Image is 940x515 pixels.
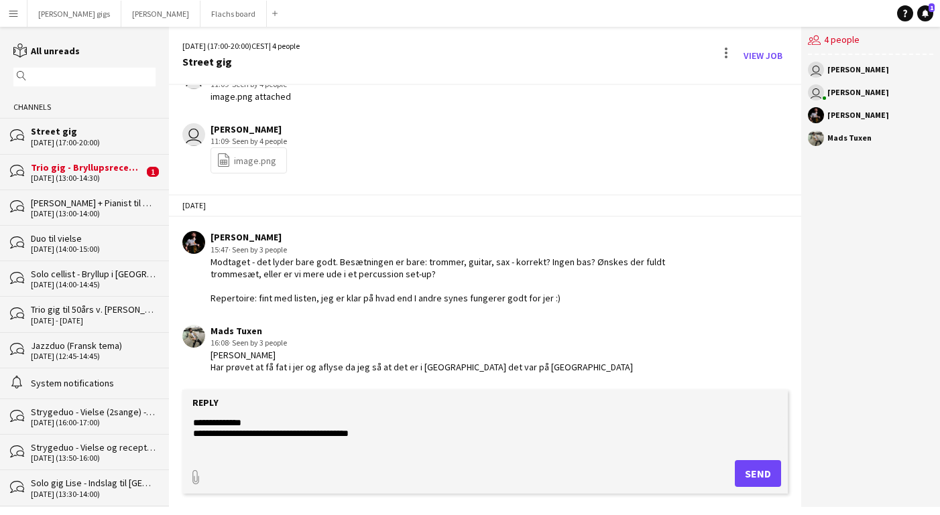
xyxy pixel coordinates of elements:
div: [DATE] (17:00-20:00) | 4 people [182,40,300,52]
div: image.png attached [211,90,291,102]
span: 1 [929,3,935,12]
div: 15:47 [211,244,688,256]
div: [DATE] - [DATE] [31,316,156,325]
div: Mads Tuxen [211,325,633,337]
div: [DATE] (13:00-14:00) [31,209,156,218]
label: Reply [192,396,219,409]
button: Send [735,460,781,487]
a: image.png [217,153,276,168]
button: [PERSON_NAME] [121,1,200,27]
div: [DATE] [169,194,801,217]
a: View Job [738,45,788,66]
button: Flachs board [200,1,267,27]
div: Modtaget - det lyder bare godt. Besætningen er bare: trommer, guitar, sax - korrekt? Ingen bas? Ø... [211,256,688,305]
div: [PERSON_NAME] [211,123,287,135]
div: [PERSON_NAME] [827,66,889,74]
div: Street gig [182,56,300,68]
div: Strygeduo - Vielse (2sange) - [GEOGRAPHIC_DATA] [31,406,156,418]
div: [DATE] (13:50-16:00) [31,453,156,463]
div: [DATE] (17:00-20:00) [31,138,156,147]
span: · Seen by 3 people [229,244,287,254]
div: [DATE] (14:00-14:45) [31,280,156,289]
div: [DATE] (14:00-15:00) [31,244,156,254]
div: [DATE] (12:45-14:45) [31,352,156,361]
span: · Seen by 4 people [229,136,287,146]
div: [DATE] (13:00-14:30) [31,173,143,183]
div: 4 people [808,27,933,55]
div: Strygeduo - Vielse og reception [31,441,156,453]
span: 1 [147,167,159,177]
span: · Seen by 4 people [229,79,287,89]
span: CEST [251,41,269,51]
button: [PERSON_NAME] gigs [27,1,121,27]
div: Trio gig til 50års v. [PERSON_NAME] [31,303,156,315]
a: 1 [917,5,933,21]
span: · Seen by 3 people [229,338,287,348]
div: 11:09 [211,135,287,147]
div: Street gig [31,125,156,137]
div: Solo gig Lise - Indslag til [GEOGRAPHIC_DATA] [31,477,156,489]
div: Solo cellist - Bryllup i [GEOGRAPHIC_DATA] [31,268,156,280]
div: 16:08 [211,337,633,349]
div: Mads Tuxen [827,134,872,142]
div: [PERSON_NAME] [827,88,889,96]
a: All unreads [13,45,80,57]
div: [PERSON_NAME] [827,111,889,119]
div: Trio gig - Bryllupsreception [31,161,143,173]
div: [DATE] (13:30-14:00) [31,490,156,499]
div: [PERSON_NAME] + Pianist til begravelse [31,197,156,209]
div: Jazzduo (Fransk tema) [31,340,156,352]
div: System notifications [31,377,156,389]
div: Duo til vielse [31,232,156,244]
div: [DATE] (16:00-17:00) [31,418,156,427]
div: [PERSON_NAME] [211,231,688,243]
div: [PERSON_NAME] Har prøvet at få fat i jer og aflyse da jeg så at det er i [GEOGRAPHIC_DATA] det va... [211,349,633,373]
